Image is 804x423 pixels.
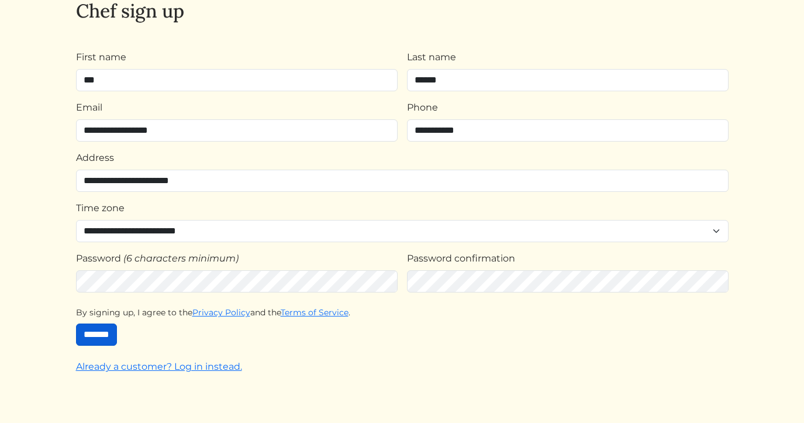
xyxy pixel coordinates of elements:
label: Time zone [76,201,125,215]
a: Privacy Policy [192,307,250,318]
label: First name [76,50,126,64]
label: Email [76,101,102,115]
label: Last name [407,50,456,64]
label: Address [76,151,114,165]
a: Terms of Service [281,307,348,318]
div: By signing up, I agree to the and the . [76,307,729,319]
label: Phone [407,101,438,115]
label: Password confirmation [407,252,515,266]
a: Already a customer? Log in instead. [76,361,242,372]
label: Password [76,252,121,266]
em: (6 characters minimum) [123,253,239,264]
